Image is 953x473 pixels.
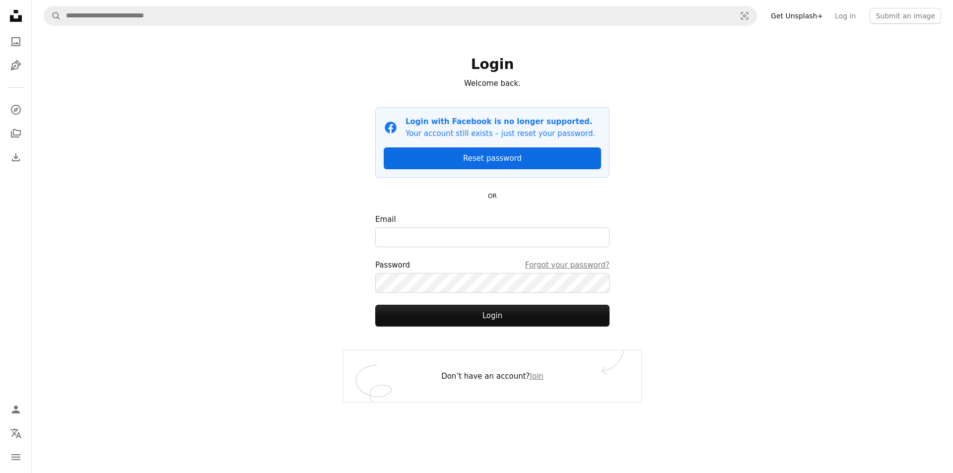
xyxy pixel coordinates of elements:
[6,6,26,28] a: Home — Unsplash
[733,6,756,25] button: Visual search
[6,447,26,467] button: Menu
[6,124,26,143] a: Collections
[829,8,862,24] a: Log in
[6,147,26,167] a: Download History
[870,8,941,24] button: Submit an image
[375,213,610,247] label: Email
[343,350,641,402] div: Don’t have an account?
[406,128,595,139] p: Your account still exists – just reset your password.
[6,100,26,120] a: Explore
[6,400,26,419] a: Log in / Sign up
[384,147,601,169] a: Reset password
[44,6,61,25] button: Search Unsplash
[375,305,610,327] button: Login
[488,193,497,200] small: OR
[525,259,610,271] a: Forgot your password?
[375,77,610,89] p: Welcome back.
[6,32,26,52] a: Photos
[44,6,757,26] form: Find visuals sitewide
[530,372,544,381] a: Join
[765,8,829,24] a: Get Unsplash+
[406,116,595,128] p: Login with Facebook is no longer supported.
[375,227,610,247] input: Email
[6,423,26,443] button: Language
[6,56,26,75] a: Illustrations
[375,56,610,73] h1: Login
[375,259,610,271] div: Password
[375,273,610,293] input: PasswordForgot your password?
